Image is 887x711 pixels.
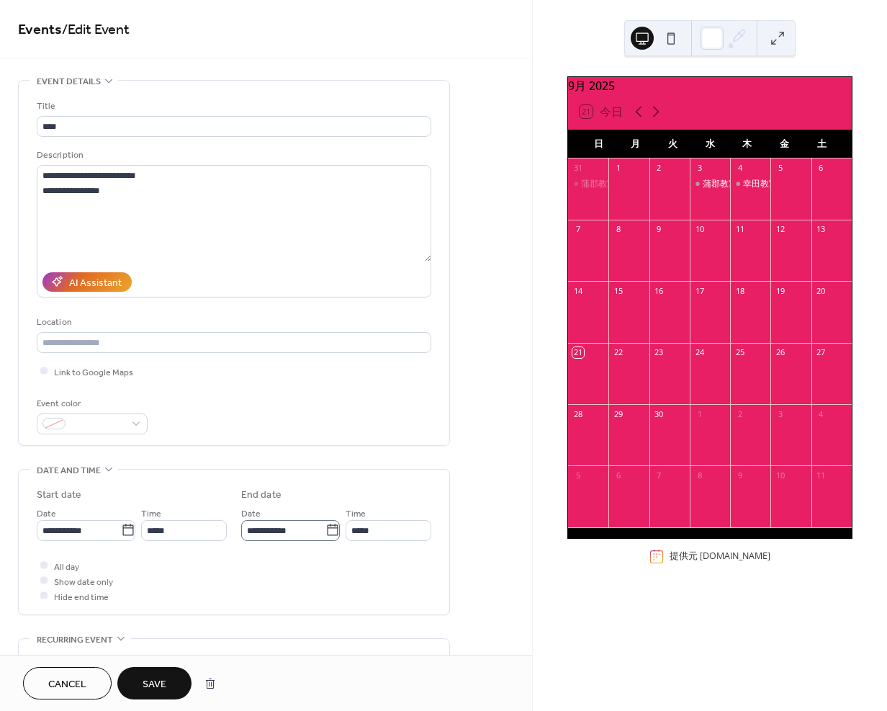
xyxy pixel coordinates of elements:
[18,16,62,44] a: Events
[734,163,745,174] div: 4
[816,470,827,480] div: 11
[572,224,583,235] div: 7
[48,677,86,692] span: Cancel
[54,574,113,589] span: Show date only
[734,408,745,419] div: 2
[654,224,665,235] div: 9
[816,408,827,419] div: 4
[734,347,745,358] div: 25
[42,272,132,292] button: AI Assistant
[654,130,692,158] div: 火
[775,347,785,358] div: 26
[816,285,827,296] div: 20
[580,130,617,158] div: 日
[766,130,803,158] div: 金
[703,178,737,190] div: 蒲郡教室
[37,315,428,330] div: Location
[568,77,852,94] div: 9月 2025
[572,285,583,296] div: 14
[729,130,766,158] div: 木
[775,224,785,235] div: 12
[775,163,785,174] div: 5
[572,163,583,174] div: 31
[775,408,785,419] div: 3
[816,224,827,235] div: 13
[572,347,583,358] div: 21
[241,488,282,503] div: End date
[613,347,623,358] div: 22
[694,470,705,480] div: 8
[54,559,79,574] span: All day
[37,506,56,521] span: Date
[694,347,705,358] div: 24
[816,163,827,174] div: 6
[37,396,145,411] div: Event color
[670,550,770,563] div: 提供元
[775,470,785,480] div: 10
[117,667,192,699] button: Save
[572,470,583,480] div: 5
[730,178,770,190] div: 幸田教室
[654,347,665,358] div: 23
[775,285,785,296] div: 19
[803,130,840,158] div: 土
[54,589,109,604] span: Hide end time
[734,285,745,296] div: 18
[654,470,665,480] div: 7
[694,408,705,419] div: 1
[700,550,770,562] a: [DOMAIN_NAME]
[654,285,665,296] div: 16
[62,16,130,44] span: / Edit Event
[613,285,623,296] div: 15
[37,148,428,163] div: Description
[694,163,705,174] div: 3
[568,178,608,190] div: 蒲郡教室
[690,178,730,190] div: 蒲郡教室
[241,506,261,521] span: Date
[141,506,161,521] span: Time
[734,470,745,480] div: 9
[694,224,705,235] div: 10
[143,677,166,692] span: Save
[23,667,112,699] button: Cancel
[743,178,778,190] div: 幸田教室
[654,408,665,419] div: 30
[37,99,428,114] div: Title
[69,275,122,290] div: AI Assistant
[37,632,113,648] span: Recurring event
[572,408,583,419] div: 28
[613,163,623,174] div: 1
[691,130,729,158] div: 水
[54,365,133,380] span: Link to Google Maps
[37,488,81,503] div: Start date
[581,178,616,190] div: 蒲郡教室
[613,224,623,235] div: 8
[617,130,654,158] div: 月
[654,163,665,174] div: 2
[816,347,827,358] div: 27
[613,470,623,480] div: 6
[346,506,366,521] span: Time
[613,408,623,419] div: 29
[734,224,745,235] div: 11
[37,74,101,89] span: Event details
[37,463,101,478] span: Date and time
[694,285,705,296] div: 17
